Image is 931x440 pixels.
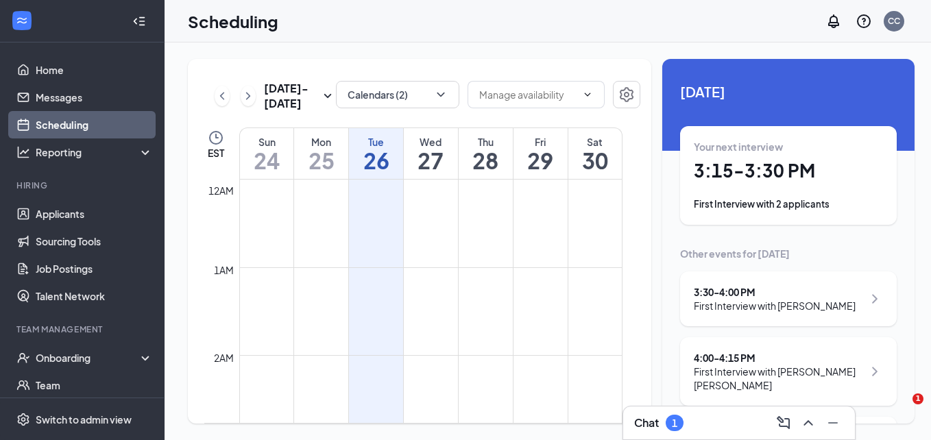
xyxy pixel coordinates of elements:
[613,81,640,108] button: Settings
[240,135,293,149] div: Sun
[241,88,255,104] svg: ChevronRight
[16,180,150,191] div: Hiring
[349,135,403,149] div: Tue
[36,145,154,159] div: Reporting
[294,149,348,172] h1: 25
[825,13,842,29] svg: Notifications
[513,135,568,149] div: Fri
[568,149,622,172] h1: 30
[694,159,883,182] h1: 3:15 - 3:30 PM
[672,417,677,429] div: 1
[336,81,459,108] button: Calendars (2)ChevronDown
[434,88,448,101] svg: ChevronDown
[264,81,319,111] h3: [DATE] - [DATE]
[618,86,635,103] svg: Settings
[694,140,883,154] div: Your next interview
[36,351,141,365] div: Onboarding
[775,415,792,431] svg: ComposeMessage
[15,14,29,27] svg: WorkstreamLogo
[568,135,622,149] div: Sat
[36,228,153,255] a: Sourcing Tools
[36,111,153,138] a: Scheduling
[404,149,458,172] h1: 27
[822,412,844,434] button: Minimize
[694,299,856,313] div: First Interview with [PERSON_NAME]
[132,14,146,28] svg: Collapse
[36,282,153,310] a: Talent Network
[16,413,30,426] svg: Settings
[459,149,513,172] h1: 28
[208,146,224,160] span: EST
[694,197,883,211] div: First Interview with 2 applicants
[582,89,593,100] svg: ChevronDown
[694,351,863,365] div: 4:00 - 4:15 PM
[16,145,30,159] svg: Analysis
[241,86,256,106] button: ChevronRight
[215,86,230,106] button: ChevronLeft
[188,10,278,33] h1: Scheduling
[513,128,568,179] a: August 29, 2025
[856,13,872,29] svg: QuestionInfo
[36,84,153,111] a: Messages
[319,88,336,104] svg: SmallChevronDown
[208,130,224,146] svg: Clock
[36,413,132,426] div: Switch to admin view
[773,412,795,434] button: ComposeMessage
[349,149,403,172] h1: 26
[568,128,622,179] a: August 30, 2025
[867,363,883,380] svg: ChevronRight
[888,15,900,27] div: CC
[215,88,229,104] svg: ChevronLeft
[206,183,237,198] div: 12am
[825,415,841,431] svg: Minimize
[16,351,30,365] svg: UserCheck
[16,323,150,335] div: Team Management
[349,128,403,179] a: August 26, 2025
[459,135,513,149] div: Thu
[404,128,458,179] a: August 27, 2025
[694,365,863,392] div: First Interview with [PERSON_NAME] [PERSON_NAME]
[404,135,458,149] div: Wed
[240,149,293,172] h1: 24
[36,200,153,228] a: Applicants
[884,393,917,426] iframe: Intercom live chat
[680,247,897,260] div: Other events for [DATE]
[240,128,293,179] a: August 24, 2025
[211,350,237,365] div: 2am
[36,255,153,282] a: Job Postings
[912,393,923,404] span: 1
[613,81,640,111] a: Settings
[459,128,513,179] a: August 28, 2025
[680,81,897,102] span: [DATE]
[36,371,153,399] a: Team
[800,415,817,431] svg: ChevronUp
[513,149,568,172] h1: 29
[797,412,819,434] button: ChevronUp
[294,128,348,179] a: August 25, 2025
[694,285,856,299] div: 3:30 - 4:00 PM
[479,87,577,102] input: Manage availability
[634,415,659,430] h3: Chat
[36,56,153,84] a: Home
[867,291,883,307] svg: ChevronRight
[294,135,348,149] div: Mon
[211,262,237,278] div: 1am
